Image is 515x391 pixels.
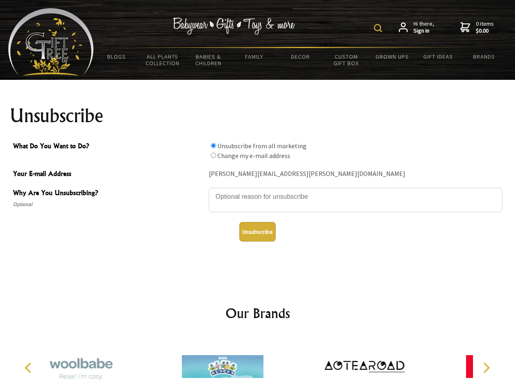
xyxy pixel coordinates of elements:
a: 0 items$0.00 [460,20,494,35]
input: What Do You Want to Do? [211,153,216,158]
a: All Plants Collection [140,48,186,72]
label: Unsubscribe from all marketing [217,142,307,150]
button: Next [477,359,495,377]
button: Unsubscribe [239,222,276,242]
a: Hi there,Sign in [399,20,434,35]
a: Babies & Children [186,48,232,72]
div: [PERSON_NAME][EMAIL_ADDRESS][PERSON_NAME][DOMAIN_NAME] [209,168,502,180]
a: Gift Ideas [415,48,461,65]
span: What Do You Want to Do? [13,141,205,153]
span: Why Are You Unsubscribing? [13,188,205,200]
h1: Unsubscribe [10,106,506,125]
a: BLOGS [94,48,140,65]
img: Babywear - Gifts - Toys & more [173,18,295,35]
span: Hi there, [413,20,434,35]
span: Your E-mail Address [13,169,205,180]
span: 0 items [476,20,494,35]
strong: Sign in [413,27,434,35]
a: Brands [461,48,507,65]
a: Decor [277,48,323,65]
span: Optional [13,200,205,209]
a: Custom Gift Box [323,48,369,72]
a: Family [232,48,278,65]
a: Grown Ups [369,48,415,65]
textarea: Why Are You Unsubscribing? [209,188,502,212]
label: Change my e-mail address [217,152,290,160]
input: What Do You Want to Do? [211,143,216,148]
h2: Our Brands [16,303,499,323]
img: product search [374,24,382,32]
button: Previous [20,359,38,377]
strong: $0.00 [476,27,494,35]
img: Babyware - Gifts - Toys and more... [8,8,94,76]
